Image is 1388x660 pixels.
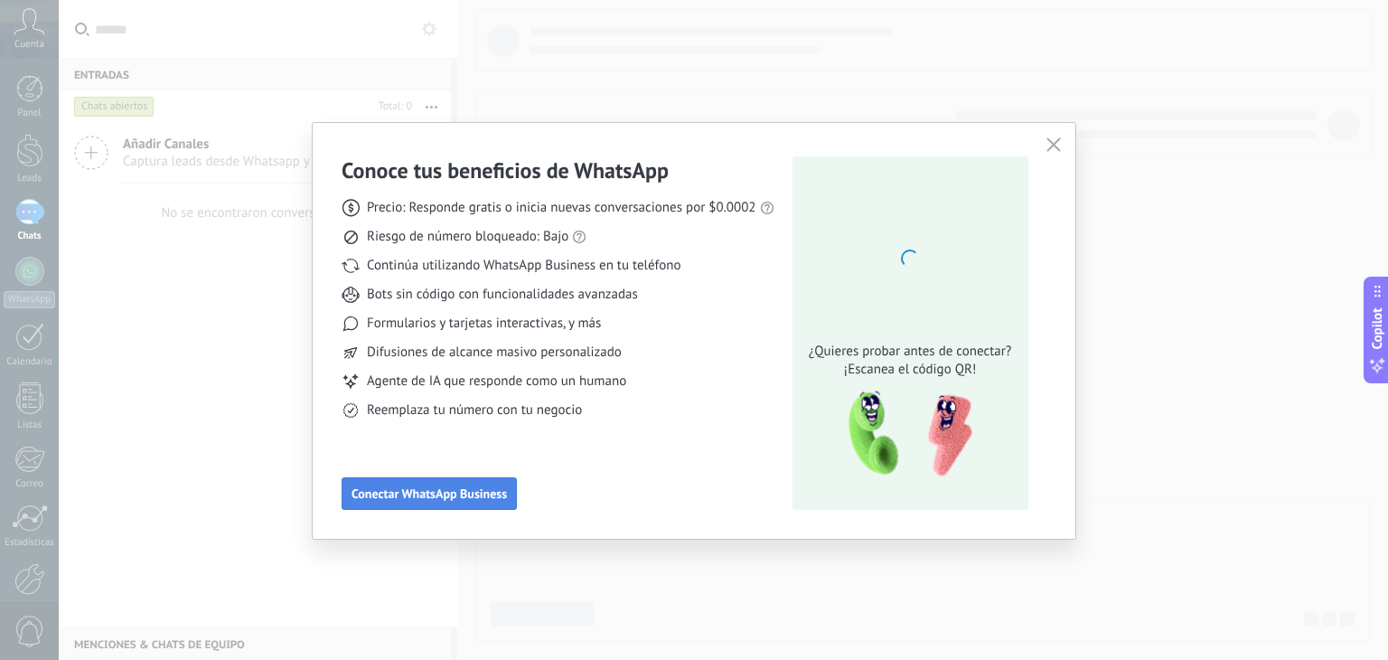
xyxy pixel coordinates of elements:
[367,199,756,217] span: Precio: Responde gratis o inicia nuevas conversaciones por $0.0002
[1368,308,1386,350] span: Copilot
[352,487,507,500] span: Conectar WhatsApp Business
[833,386,976,483] img: qr-pic-1x.png
[367,257,680,275] span: Continúa utilizando WhatsApp Business en tu teléfono
[367,286,638,304] span: Bots sin código con funcionalidades avanzadas
[367,401,582,420] span: Reemplaza tu número con tu negocio
[342,477,517,510] button: Conectar WhatsApp Business
[367,344,622,362] span: Difusiones de alcance masivo personalizado
[367,372,626,391] span: Agente de IA que responde como un humano
[803,361,1017,379] span: ¡Escanea el código QR!
[367,315,601,333] span: Formularios y tarjetas interactivas, y más
[342,156,669,184] h3: Conoce tus beneficios de WhatsApp
[803,343,1017,361] span: ¿Quieres probar antes de conectar?
[367,228,568,246] span: Riesgo de número bloqueado: Bajo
